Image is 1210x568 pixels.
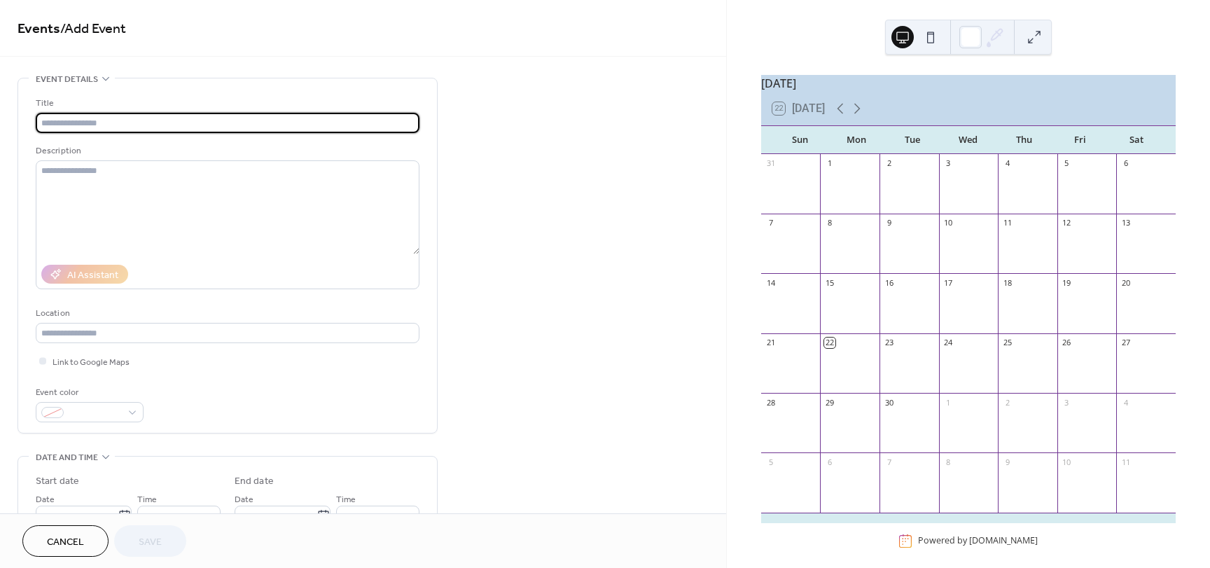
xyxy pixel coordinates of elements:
[1120,277,1131,288] div: 20
[824,158,835,169] div: 1
[36,144,417,158] div: Description
[53,355,130,370] span: Link to Google Maps
[60,15,126,43] span: / Add Event
[824,338,835,348] div: 22
[884,457,894,467] div: 7
[824,457,835,467] div: 6
[940,126,996,154] div: Wed
[765,397,776,408] div: 28
[884,277,894,288] div: 16
[1120,218,1131,228] div: 13
[1120,457,1131,467] div: 11
[137,492,157,507] span: Time
[336,492,356,507] span: Time
[1062,277,1072,288] div: 19
[36,96,417,111] div: Title
[1062,158,1072,169] div: 5
[996,126,1052,154] div: Thu
[824,277,835,288] div: 15
[828,126,884,154] div: Mon
[884,397,894,408] div: 30
[1120,338,1131,348] div: 27
[943,397,954,408] div: 1
[772,126,828,154] div: Sun
[943,277,954,288] div: 17
[1002,218,1013,228] div: 11
[884,218,894,228] div: 9
[1002,158,1013,169] div: 4
[943,457,954,467] div: 8
[969,535,1038,547] a: [DOMAIN_NAME]
[1052,126,1108,154] div: Fri
[1120,397,1131,408] div: 4
[943,338,954,348] div: 24
[761,75,1176,92] div: [DATE]
[1120,158,1131,169] div: 6
[22,525,109,557] button: Cancel
[36,72,98,87] span: Event details
[1062,338,1072,348] div: 26
[1002,397,1013,408] div: 2
[1108,126,1164,154] div: Sat
[1062,457,1072,467] div: 10
[235,492,253,507] span: Date
[943,158,954,169] div: 3
[765,158,776,169] div: 31
[36,492,55,507] span: Date
[765,218,776,228] div: 7
[765,457,776,467] div: 5
[824,218,835,228] div: 8
[765,277,776,288] div: 14
[1062,218,1072,228] div: 12
[235,474,274,489] div: End date
[824,397,835,408] div: 29
[1002,457,1013,467] div: 9
[765,338,776,348] div: 21
[884,158,894,169] div: 2
[36,450,98,465] span: Date and time
[36,306,417,321] div: Location
[36,385,141,400] div: Event color
[1002,338,1013,348] div: 25
[884,126,940,154] div: Tue
[884,338,894,348] div: 23
[918,535,1038,547] div: Powered by
[943,218,954,228] div: 10
[1062,397,1072,408] div: 3
[18,15,60,43] a: Events
[1002,277,1013,288] div: 18
[36,474,79,489] div: Start date
[47,535,84,550] span: Cancel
